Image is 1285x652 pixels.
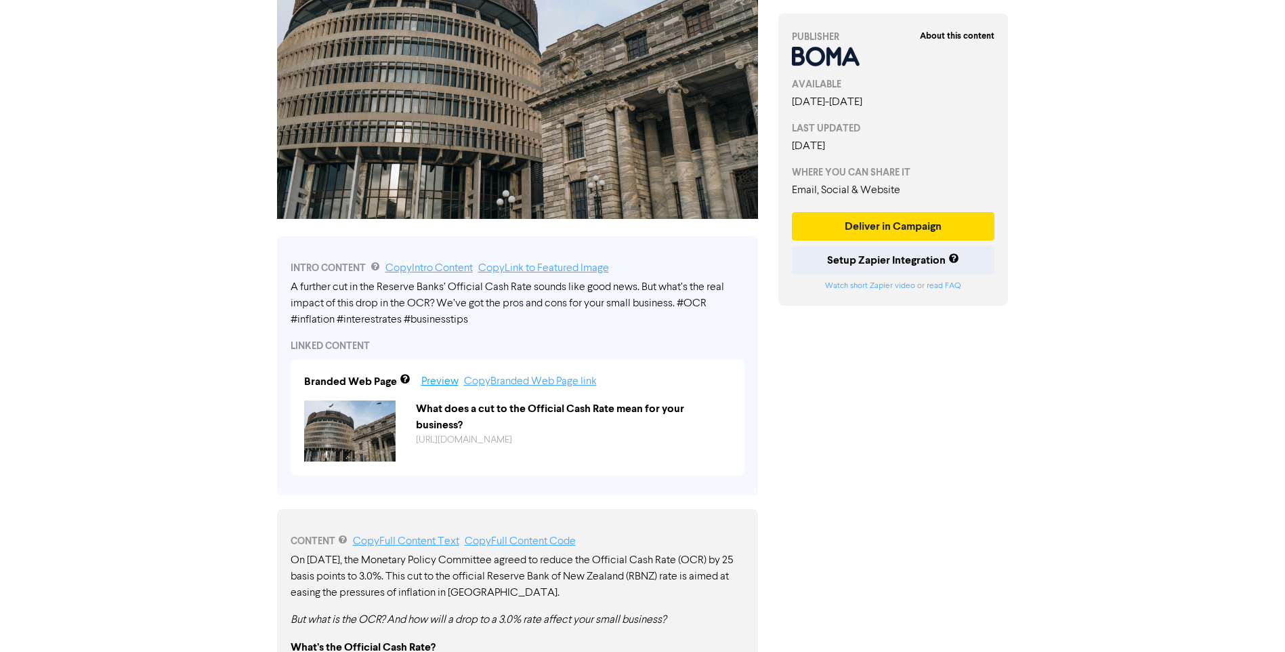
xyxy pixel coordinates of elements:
[465,536,576,547] a: Copy Full Content Code
[920,30,994,41] strong: About this content
[792,94,995,110] div: [DATE] - [DATE]
[478,263,609,274] a: Copy Link to Featured Image
[421,376,459,387] a: Preview
[1217,587,1285,652] iframe: Chat Widget
[353,536,459,547] a: Copy Full Content Text
[406,433,741,447] div: https://public2.bomamarketing.com/cp/1Oj3Kjpz89qaFgdpBgdtCq?sa=9RMtRFN
[792,77,995,91] div: AVAILABLE
[291,552,744,601] p: On [DATE], the Monetary Policy Committee agreed to reduce the Official Cash Rate (OCR) by 25 basi...
[792,30,995,44] div: PUBLISHER
[792,212,995,241] button: Deliver in Campaign
[416,435,512,445] a: [URL][DOMAIN_NAME]
[291,260,744,277] div: INTRO CONTENT
[464,376,597,387] a: Copy Branded Web Page link
[792,182,995,199] div: Email, Social & Website
[792,246,995,274] button: Setup Zapier Integration
[825,282,915,290] a: Watch short Zapier video
[291,615,666,626] em: But what is the OCR? And how will a drop to a 3.0% rate affect your small business?
[927,282,961,290] a: read FAQ
[792,138,995,155] div: [DATE]
[792,280,995,292] div: or
[291,339,744,353] div: LINKED CONTENT
[291,279,744,328] div: A further cut in the Reserve Banks’ Official Cash Rate sounds like good news. But what’s the real...
[406,401,741,433] div: What does a cut to the Official Cash Rate mean for your business?
[291,533,744,550] div: CONTENT
[385,263,473,274] a: Copy Intro Content
[792,165,995,180] div: WHERE YOU CAN SHARE IT
[792,121,995,136] div: LAST UPDATED
[304,373,397,390] div: Branded Web Page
